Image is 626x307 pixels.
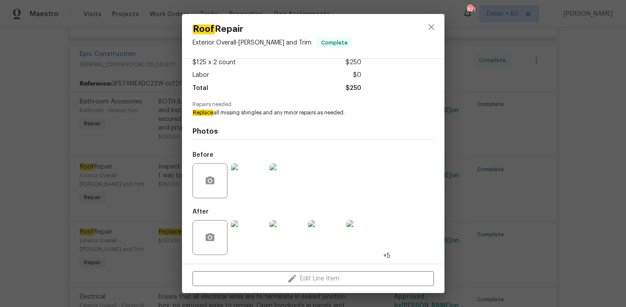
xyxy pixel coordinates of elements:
[346,56,361,69] span: $250
[192,56,236,69] span: $125 x 2 count
[192,102,434,107] span: Repairs needed
[192,40,311,46] span: Exterior Overall - [PERSON_NAME] and Trim
[192,69,209,82] span: Labor
[192,209,209,215] h5: After
[346,82,361,95] span: $250
[421,17,442,38] button: close
[318,38,351,47] span: Complete
[192,24,215,34] em: Roof
[383,252,390,260] span: +5
[192,152,213,158] h5: Before
[192,82,208,95] span: Total
[192,127,434,136] h4: Photos
[192,24,352,34] span: Repair
[467,5,473,14] div: 421
[192,110,213,116] em: Replace
[192,109,410,117] span: all missing shingles and any minor repairs as needed.
[353,69,361,82] span: $0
